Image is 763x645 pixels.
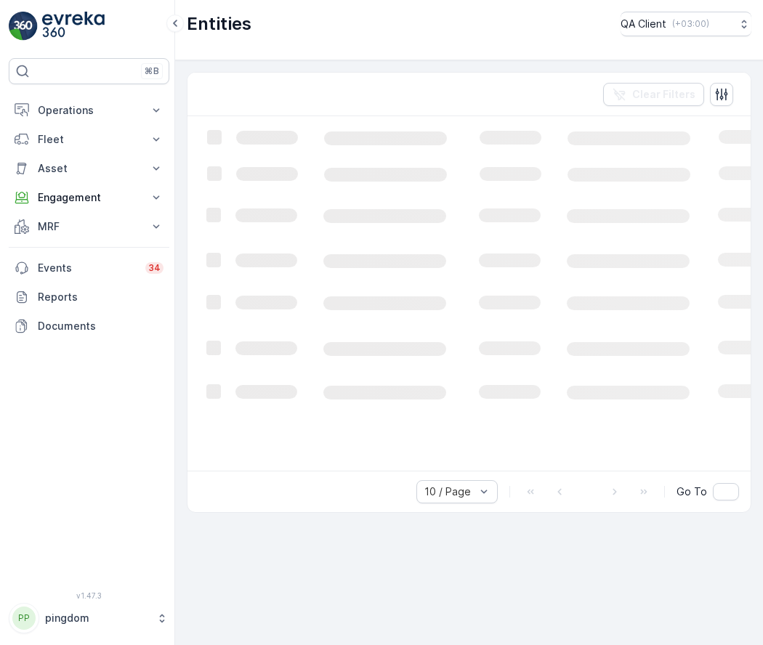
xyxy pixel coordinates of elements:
p: Documents [38,319,163,333]
button: Clear Filters [603,83,704,106]
img: logo_light-DOdMpM7g.png [42,12,105,41]
p: MRF [38,219,140,234]
p: 34 [148,262,161,274]
p: QA Client [621,17,666,31]
p: pingdom [45,611,149,625]
p: Asset [38,161,140,176]
div: PP [12,607,36,630]
button: Operations [9,96,169,125]
p: Clear Filters [632,87,695,102]
p: Fleet [38,132,140,147]
p: Events [38,261,137,275]
button: Engagement [9,183,169,212]
button: Fleet [9,125,169,154]
p: ( +03:00 ) [672,18,709,30]
span: Go To [677,484,707,499]
p: Engagement [38,190,140,205]
a: Events34 [9,253,169,283]
p: Operations [38,103,140,118]
p: ⌘B [145,65,159,77]
p: Reports [38,290,163,304]
button: MRF [9,212,169,241]
img: logo [9,12,38,41]
button: PPpingdom [9,603,169,633]
p: Entities [187,12,251,36]
button: Asset [9,154,169,183]
a: Reports [9,283,169,312]
span: v 1.47.3 [9,591,169,600]
button: QA Client(+03:00) [621,12,751,36]
a: Documents [9,312,169,341]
